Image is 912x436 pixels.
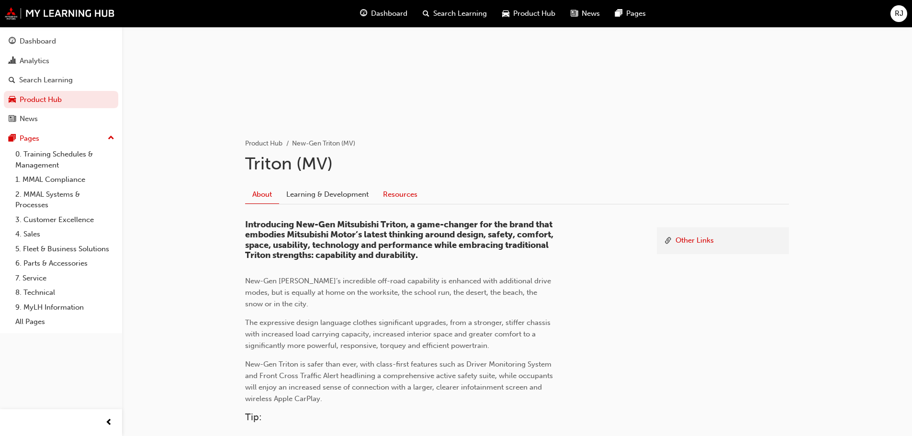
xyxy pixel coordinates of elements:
a: All Pages [11,314,118,329]
a: news-iconNews [563,4,608,23]
span: pages-icon [9,134,16,143]
span: news-icon [571,8,578,20]
a: Product Hub [4,91,118,109]
span: News [582,8,600,19]
a: 9. MyLH Information [11,300,118,315]
div: Pages [20,133,39,144]
span: car-icon [502,8,509,20]
a: Learning & Development [279,185,376,203]
img: mmal [5,7,115,20]
span: Search Learning [433,8,487,19]
a: Dashboard [4,33,118,50]
h1: Triton (MV) [245,153,789,174]
a: 2. MMAL Systems & Processes [11,187,118,212]
div: News [20,113,38,124]
a: 8. Technical [11,285,118,300]
span: Tip: [245,412,262,423]
span: guage-icon [360,8,367,20]
a: 4. Sales [11,227,118,242]
span: New-Gen [PERSON_NAME]’s incredible off-road capability is enhanced with additional drive modes, b... [245,277,553,308]
a: search-iconSearch Learning [415,4,495,23]
li: New-Gen Triton (MV) [292,138,355,149]
a: 3. Customer Excellence [11,212,118,227]
span: Dashboard [371,8,407,19]
a: car-iconProduct Hub [495,4,563,23]
div: Search Learning [19,75,73,86]
span: Product Hub [513,8,555,19]
button: RJ [890,5,907,22]
div: Dashboard [20,36,56,47]
span: search-icon [9,76,15,85]
a: 5. Fleet & Business Solutions [11,242,118,257]
a: Other Links [676,235,714,247]
a: Search Learning [4,71,118,89]
a: pages-iconPages [608,4,653,23]
span: chart-icon [9,57,16,66]
div: Analytics [20,56,49,67]
span: The expressive design language clothes significant upgrades, from a stronger, stiffer chassis wit... [245,318,552,350]
a: Analytics [4,52,118,70]
a: Resources [376,185,425,203]
a: About [245,185,279,204]
a: 1. MMAL Compliance [11,172,118,187]
span: prev-icon [105,417,113,429]
span: pages-icon [615,8,622,20]
span: RJ [895,8,903,19]
a: 7. Service [11,271,118,286]
a: 6. Parts & Accessories [11,256,118,271]
span: Pages [626,8,646,19]
button: Pages [4,130,118,147]
span: New-Gen Triton is safer than ever, with class-first features such as Driver Monitoring System and... [245,360,555,403]
span: Introducing New-Gen Mitsubishi Triton, a game-changer for the brand that embodies Mitsubishi Moto... [245,219,555,261]
span: car-icon [9,96,16,104]
span: news-icon [9,115,16,123]
a: Product Hub [245,139,282,147]
span: link-icon [664,235,672,247]
span: search-icon [423,8,429,20]
a: 0. Training Schedules & Management [11,147,118,172]
a: News [4,110,118,128]
a: guage-iconDashboard [352,4,415,23]
button: DashboardAnalyticsSearch LearningProduct HubNews [4,31,118,130]
span: up-icon [108,132,114,145]
span: guage-icon [9,37,16,46]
